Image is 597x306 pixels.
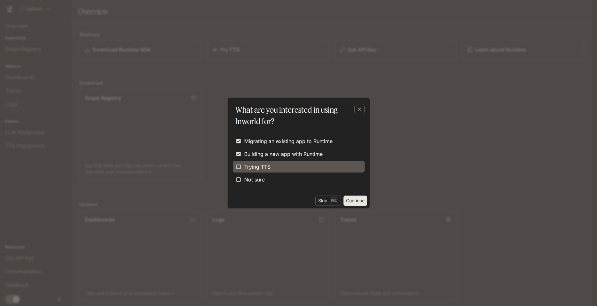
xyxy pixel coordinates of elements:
[244,163,270,171] span: Trying TTS
[244,137,333,145] span: Migrating an existing app to Runtime
[244,176,265,183] span: Not sure
[244,150,323,158] span: Building a new app with Runtime
[315,196,341,206] button: SkipEsc
[343,196,367,206] button: Continue
[235,104,359,127] p: What are you interested in using Inworld for?
[330,197,338,204] p: Esc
